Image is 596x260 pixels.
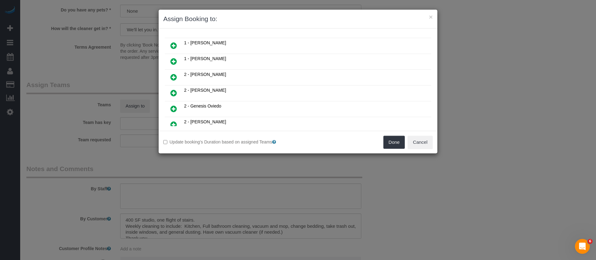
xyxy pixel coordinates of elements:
iframe: Intercom live chat [575,239,590,254]
span: 6 [588,239,593,244]
span: 1 - [PERSON_NAME] [184,56,226,61]
button: Cancel [408,136,433,149]
span: 2 - Genesis Oviedo [184,104,221,108]
button: Done [383,136,405,149]
label: Update booking's Duration based on assigned Teams [163,139,293,145]
span: 1 - [PERSON_NAME] [184,40,226,45]
span: 2 - [PERSON_NAME] [184,88,226,93]
input: Update booking's Duration based on assigned Teams [163,140,167,144]
span: 2 - [PERSON_NAME] [184,119,226,124]
span: 2 - [PERSON_NAME] [184,72,226,77]
button: × [429,14,433,20]
h3: Assign Booking to: [163,14,433,24]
